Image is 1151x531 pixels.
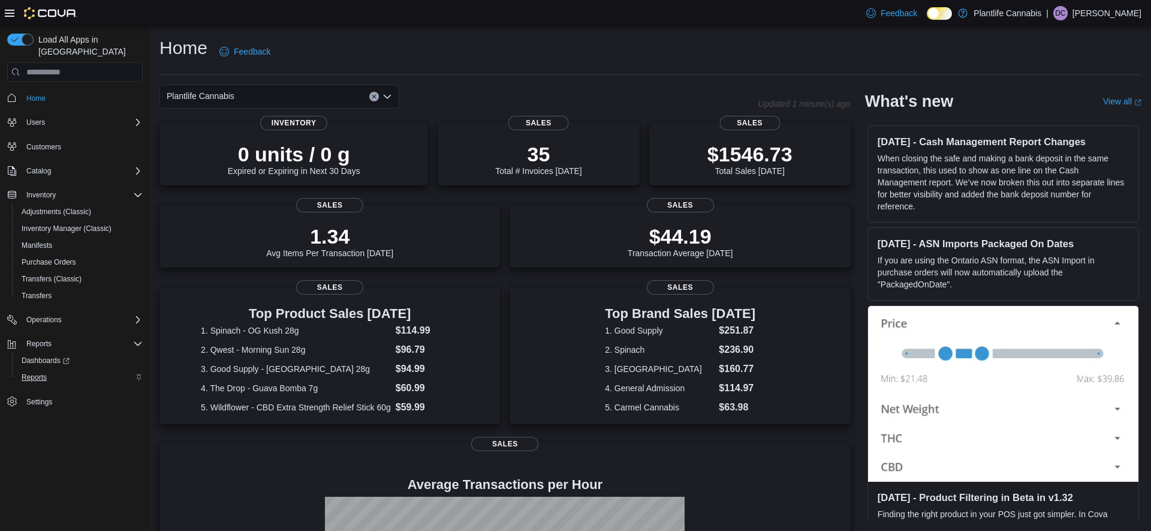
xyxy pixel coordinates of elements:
[26,118,45,127] span: Users
[878,254,1129,290] p: If you are using the Ontario ASN format, the ASN Import in purchase orders will now automatically...
[12,287,147,304] button: Transfers
[719,362,755,376] dd: $160.77
[17,205,96,219] a: Adjustments (Classic)
[865,92,953,111] h2: What's new
[1055,6,1065,20] span: DC
[2,163,147,179] button: Catalog
[12,352,147,369] a: Dashboards
[878,136,1129,148] h3: [DATE] - Cash Management Report Changes
[12,254,147,271] button: Purchase Orders
[719,323,755,338] dd: $251.87
[22,90,143,105] span: Home
[707,142,793,176] div: Total Sales [DATE]
[26,94,46,103] span: Home
[234,46,270,58] span: Feedback
[2,393,147,410] button: Settings
[1046,6,1048,20] p: |
[24,7,77,19] img: Cova
[12,271,147,287] button: Transfers (Classic)
[17,238,143,253] span: Manifests
[22,274,82,284] span: Transfers (Classic)
[22,115,143,130] span: Users
[707,142,793,166] p: $1546.73
[12,237,147,254] button: Manifests
[22,337,56,351] button: Reports
[17,221,116,236] a: Inventory Manager (Classic)
[22,241,52,250] span: Manifests
[228,142,360,176] div: Expired or Expiring in Next 30 Days
[758,99,851,109] p: Updated 1 minute(s) ago
[22,140,66,154] a: Customers
[22,164,56,178] button: Catalog
[369,92,379,101] button: Clear input
[17,255,143,269] span: Purchase Orders
[266,224,393,248] p: 1.34
[26,339,52,349] span: Reports
[260,116,327,130] span: Inventory
[22,115,50,130] button: Users
[26,190,56,200] span: Inventory
[17,272,86,286] a: Transfers (Classic)
[12,369,147,386] button: Reports
[719,116,780,130] span: Sales
[2,311,147,328] button: Operations
[22,337,143,351] span: Reports
[215,40,275,64] a: Feedback
[167,89,234,103] span: Plantlife Cannabis
[22,91,50,106] a: Home
[266,224,393,258] div: Avg Items Per Transaction [DATE]
[878,491,1129,503] h3: [DATE] - Product Filtering in Beta in v1.32
[878,238,1129,250] h3: [DATE] - ASN Imports Packaged On Dates
[396,323,459,338] dd: $114.99
[2,114,147,131] button: Users
[17,289,143,303] span: Transfers
[628,224,733,248] p: $44.19
[1134,99,1141,106] svg: External link
[605,401,714,413] dt: 5. Carmel Cannabis
[22,313,67,327] button: Operations
[22,164,143,178] span: Catalog
[605,344,714,356] dt: 2. Spinach
[17,221,143,236] span: Inventory Manager (Classic)
[396,362,459,376] dd: $94.99
[26,142,61,152] span: Customers
[17,370,143,385] span: Reports
[2,335,147,352] button: Reports
[2,187,147,203] button: Inventory
[2,89,147,106] button: Home
[17,272,143,286] span: Transfers (Classic)
[719,343,755,357] dd: $236.90
[605,382,714,394] dt: 4. General Admission
[508,116,569,130] span: Sales
[2,138,147,155] button: Customers
[647,198,714,212] span: Sales
[12,220,147,237] button: Inventory Manager (Classic)
[1053,6,1068,20] div: Donna Chapman
[719,381,755,395] dd: $114.97
[22,139,143,154] span: Customers
[159,36,207,60] h1: Home
[169,478,841,492] h4: Average Transactions per Hour
[22,257,76,267] span: Purchase Orders
[22,313,143,327] span: Operations
[22,373,47,382] span: Reports
[26,166,51,176] span: Catalog
[201,325,391,337] dt: 1. Spinach - OG Kush 28g
[471,437,538,451] span: Sales
[22,395,57,409] a: Settings
[396,400,459,415] dd: $59.99
[296,198,363,212] span: Sales
[201,401,391,413] dt: 5. Wildflower - CBD Extra Strength Relief Stick 60g
[22,291,52,301] span: Transfers
[495,142,581,166] p: 35
[396,343,459,357] dd: $96.79
[12,203,147,220] button: Adjustments (Classic)
[647,280,714,295] span: Sales
[7,84,143,442] nav: Complex example
[382,92,392,101] button: Open list of options
[17,353,74,368] a: Dashboards
[22,188,143,202] span: Inventory
[17,353,143,368] span: Dashboards
[1072,6,1141,20] p: [PERSON_NAME]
